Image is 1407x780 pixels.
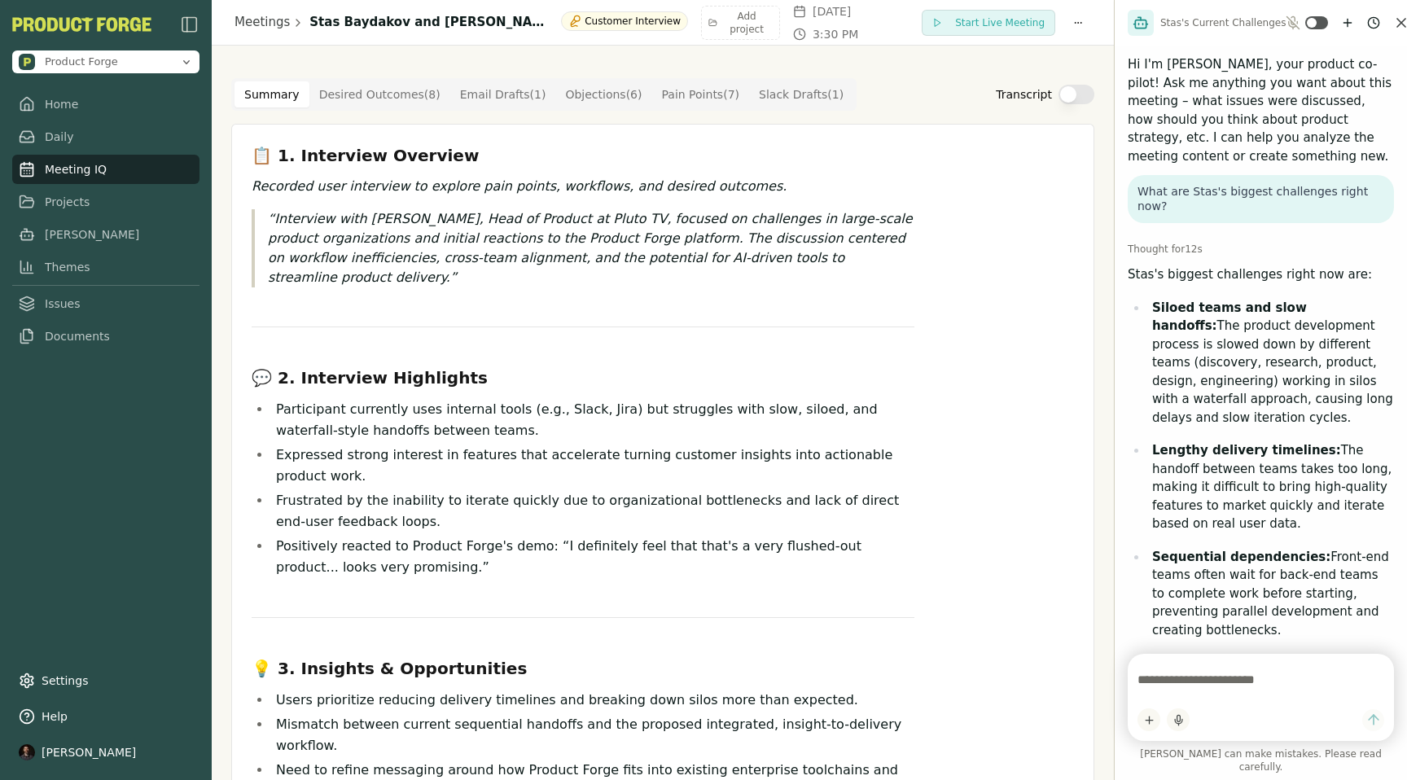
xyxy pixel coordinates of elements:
[955,16,1045,29] span: Start Live Meeting
[309,13,550,32] h1: Stas Baydakov and [PERSON_NAME]
[555,81,651,107] button: Objections ( 6 )
[12,155,199,184] a: Meeting IQ
[1137,185,1384,213] p: What are Stas's biggest challenges right now?
[271,536,914,578] li: Positively reacted to Product Forge's demo: “I definitely feel that that's a very flushed-out pro...
[268,209,914,287] p: Interview with [PERSON_NAME], Head of Product at Pluto TV, focused on challenges in large-scale p...
[450,81,556,107] button: Email Drafts ( 1 )
[1128,265,1394,284] p: Stas's biggest challenges right now are:
[180,15,199,34] button: Close Sidebar
[1305,16,1328,29] button: Toggle ambient mode
[309,81,450,107] button: Desired Outcomes ( 8 )
[271,445,914,487] li: Expressed strong interest in features that accelerate turning customer insights into actionable p...
[252,178,787,194] em: Recorded user interview to explore pain points, workflows, and desired outcomes.
[1338,13,1357,33] button: New chat
[813,26,858,42] span: 3:30 PM
[12,90,199,119] a: Home
[12,187,199,217] a: Projects
[12,702,199,731] button: Help
[1362,709,1384,731] button: Send message
[1152,441,1394,533] p: The handoff between teams takes too long, making it difficult to bring high-quality features to m...
[271,714,914,756] li: Mismatch between current sequential handoffs and the proposed integrated, insight-to-delivery wor...
[12,17,151,32] img: Product Forge
[1152,300,1307,334] strong: Siloed teams and slow handoffs:
[652,81,750,107] button: Pain Points ( 7 )
[12,50,199,73] button: Open organization switcher
[1137,708,1160,731] button: Add content to chat
[12,17,151,32] button: PF-Logo
[12,122,199,151] a: Daily
[19,54,35,70] img: Product Forge
[701,6,780,40] button: Add project
[813,3,851,20] span: [DATE]
[1152,550,1330,564] strong: Sequential dependencies:
[12,738,199,767] button: [PERSON_NAME]
[12,666,199,695] a: Settings
[45,55,118,69] span: Product Forge
[996,86,1052,103] label: Transcript
[271,490,914,532] li: Frustrated by the inability to iterate quickly due to organizational bottlenecks and lack of dire...
[1128,55,1394,165] p: Hi I'm [PERSON_NAME], your product co-pilot! Ask me anything you want about this meeting – what i...
[19,744,35,760] img: profile
[12,289,199,318] a: Issues
[1152,548,1394,640] p: Front-end teams often wait for back-end teams to complete work before starting, preventing parall...
[1364,13,1383,33] button: Chat history
[12,322,199,351] a: Documents
[234,13,290,32] a: Meetings
[721,10,773,36] span: Add project
[12,252,199,282] a: Themes
[1167,708,1190,731] button: Start dictation
[271,690,914,711] li: Users prioritize reducing delivery timelines and breaking down silos more than expected.
[561,11,688,31] div: Customer Interview
[180,15,199,34] img: sidebar
[252,144,914,167] h3: 📋 1. Interview Overview
[252,366,914,389] h3: 💬 2. Interview Highlights
[234,81,309,107] button: Summary
[1160,16,1286,29] span: Stas's Current Challenges
[1128,243,1394,256] div: Thought for 12 s
[922,10,1055,36] button: Start Live Meeting
[1128,747,1394,773] span: [PERSON_NAME] can make mistakes. Please read carefully.
[749,81,853,107] button: Slack Drafts ( 1 )
[1152,443,1341,458] strong: Lengthy delivery timelines:
[252,657,914,680] h3: 💡 3. Insights & Opportunities
[1152,299,1394,427] p: The product development process is slowed down by different teams (discovery, research, product, ...
[271,399,914,441] li: Participant currently uses internal tools (e.g., Slack, Jira) but struggles with slow, siloed, an...
[12,220,199,249] a: [PERSON_NAME]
